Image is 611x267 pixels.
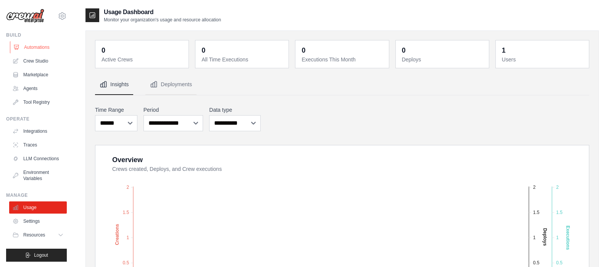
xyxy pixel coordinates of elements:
[10,41,68,53] a: Automations
[126,184,129,190] tspan: 2
[556,260,563,265] tspan: 0.5
[145,74,197,95] button: Deployments
[126,235,129,240] tspan: 1
[104,8,221,17] h2: Usage Dashboard
[104,17,221,23] p: Monitor your organization's usage and resource allocation
[95,74,589,95] nav: Tabs
[209,106,261,114] label: Data type
[533,184,536,190] tspan: 2
[402,56,484,63] dt: Deploys
[123,210,129,215] tspan: 1.5
[556,235,559,240] tspan: 1
[202,45,205,56] div: 0
[556,210,563,215] tspan: 1.5
[9,96,67,108] a: Tool Registry
[533,235,536,240] tspan: 1
[112,154,143,165] div: Overview
[6,192,67,198] div: Manage
[6,9,44,23] img: Logo
[6,249,67,262] button: Logout
[95,74,133,95] button: Insights
[9,139,67,151] a: Traces
[6,32,67,38] div: Build
[402,45,406,56] div: 0
[533,210,540,215] tspan: 1.5
[143,106,203,114] label: Period
[23,232,45,238] span: Resources
[95,106,137,114] label: Time Range
[102,56,184,63] dt: Active Crews
[542,228,548,246] text: Deploys
[301,56,384,63] dt: Executions This Month
[9,125,67,137] a: Integrations
[556,184,559,190] tspan: 2
[533,260,540,265] tspan: 0.5
[9,201,67,214] a: Usage
[502,56,584,63] dt: Users
[301,45,305,56] div: 0
[9,166,67,185] a: Environment Variables
[202,56,284,63] dt: All Time Executions
[112,165,580,173] dt: Crews created, Deploys, and Crew executions
[9,82,67,95] a: Agents
[565,225,571,250] text: Executions
[123,260,129,265] tspan: 0.5
[9,55,67,67] a: Crew Studio
[9,153,67,165] a: LLM Connections
[9,229,67,241] button: Resources
[6,116,67,122] div: Operate
[502,45,506,56] div: 1
[34,252,48,258] span: Logout
[102,45,105,56] div: 0
[114,224,120,245] text: Creations
[9,215,67,227] a: Settings
[9,69,67,81] a: Marketplace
